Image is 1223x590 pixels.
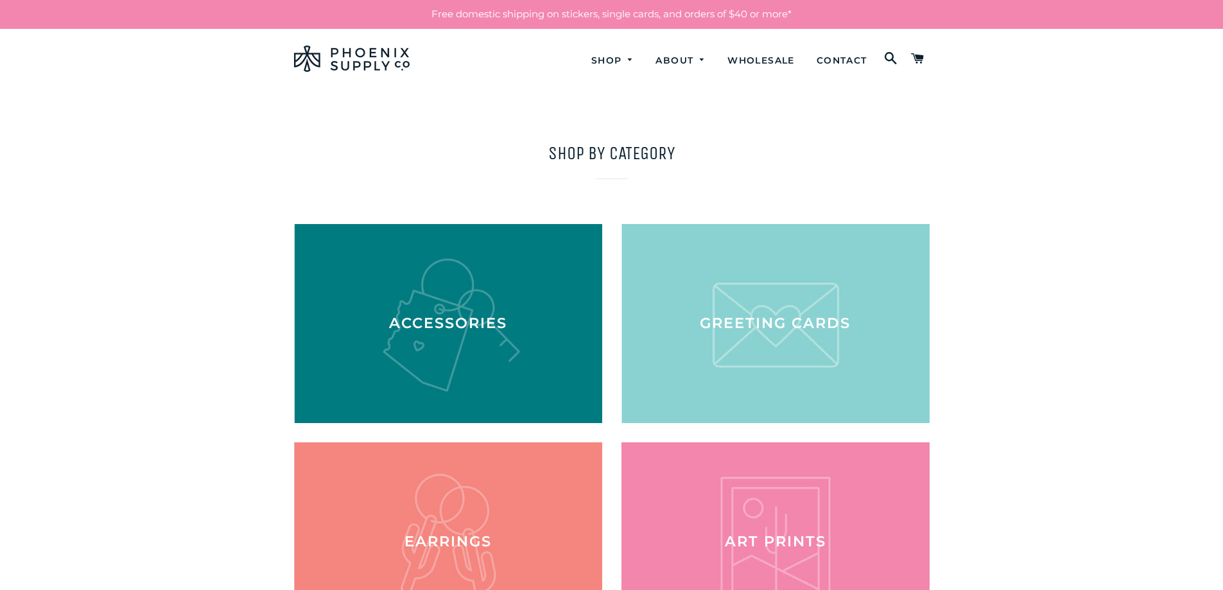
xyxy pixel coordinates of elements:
a: Accessories [294,224,602,423]
a: Contact [807,44,877,78]
a: Greeting Cards [621,224,930,423]
img: Phoenix Supply Co. [294,46,410,72]
a: About [646,44,715,78]
h1: Shop by category [294,141,930,166]
a: Shop [582,44,644,78]
a: Wholesale [718,44,804,78]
